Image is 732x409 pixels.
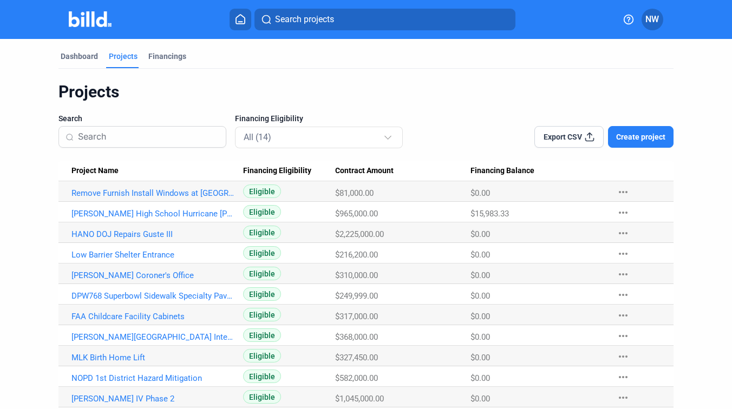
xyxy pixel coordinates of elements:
mat-icon: more_horiz [617,391,630,404]
span: Eligible [243,390,281,404]
div: Financing Eligibility [243,166,336,176]
span: $965,000.00 [335,209,378,219]
mat-select-trigger: All (14) [244,132,271,142]
span: $0.00 [470,312,490,321]
span: $81,000.00 [335,188,374,198]
mat-icon: more_horiz [617,329,630,342]
mat-icon: more_horiz [617,350,630,363]
span: Financing Balance [470,166,534,176]
span: Eligible [243,267,281,280]
span: $0.00 [470,271,490,280]
mat-icon: more_horiz [617,247,630,260]
div: Dashboard [61,51,98,62]
div: Financing Balance [470,166,606,176]
span: Search projects [275,13,334,26]
a: [PERSON_NAME] High School Hurricane [PERSON_NAME] Repairs [71,209,234,219]
span: $1,045,000.00 [335,394,384,404]
button: Export CSV [534,126,604,148]
span: Eligible [243,246,281,260]
mat-icon: more_horiz [617,227,630,240]
span: $0.00 [470,394,490,404]
a: NOPD 1st District Hazard Mitigation [71,373,234,383]
a: DPW768 Superbowl Sidewalk Specialty Pavement Zone 2 [71,291,234,301]
a: FAA Childcare Facility Cabinets [71,312,234,321]
span: Project Name [71,166,119,176]
span: Create project [616,131,665,142]
span: Eligible [243,205,281,219]
mat-icon: more_horiz [617,186,630,199]
a: HANO DOJ Repairs Guste III [71,229,234,239]
span: Eligible [243,349,281,362]
span: $216,200.00 [335,250,378,260]
span: Eligible [243,184,281,198]
a: [PERSON_NAME][GEOGRAPHIC_DATA] Interior Improvements [71,332,234,342]
span: Eligible [243,370,281,383]
span: $15,983.33 [470,209,509,219]
div: Financings [148,51,186,62]
span: $0.00 [470,353,490,362]
span: $0.00 [470,229,490,239]
mat-icon: more_horiz [617,371,630,384]
span: Financing Eligibility [235,113,303,124]
span: Eligible [243,308,281,321]
span: $327,450.00 [335,353,378,362]
span: $0.00 [470,188,490,198]
mat-icon: more_horiz [617,288,630,301]
span: NW [645,13,659,26]
button: NW [642,9,663,30]
a: Low Barrier Shelter Entrance [71,250,234,260]
input: Search [78,126,219,148]
span: Financing Eligibility [243,166,311,176]
span: $0.00 [470,373,490,383]
span: Search [58,113,82,124]
span: Contract Amount [335,166,394,176]
span: Eligible [243,328,281,342]
mat-icon: more_horiz [617,206,630,219]
span: $368,000.00 [335,332,378,342]
span: $317,000.00 [335,312,378,321]
span: Export CSV [544,131,582,142]
div: Contract Amount [335,166,470,176]
span: $249,999.00 [335,291,378,301]
a: Remove Furnish Install Windows at [GEOGRAPHIC_DATA] [71,188,234,198]
mat-icon: more_horiz [617,309,630,322]
mat-icon: more_horiz [617,268,630,281]
button: Search projects [254,9,515,30]
img: Billd Company Logo [69,11,112,27]
div: Projects [109,51,138,62]
span: $582,000.00 [335,373,378,383]
span: Eligible [243,226,281,239]
span: $0.00 [470,291,490,301]
span: $0.00 [470,332,490,342]
span: $0.00 [470,250,490,260]
span: $2,225,000.00 [335,229,384,239]
a: MLK Birth Home Lift [71,353,234,362]
button: Create project [608,126,674,148]
span: $310,000.00 [335,271,378,280]
div: Projects [58,82,674,102]
a: [PERSON_NAME] Coroner's Office [71,271,234,280]
span: Eligible [243,287,281,301]
a: [PERSON_NAME] IV Phase 2 [71,394,234,404]
div: Project Name [71,166,243,176]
